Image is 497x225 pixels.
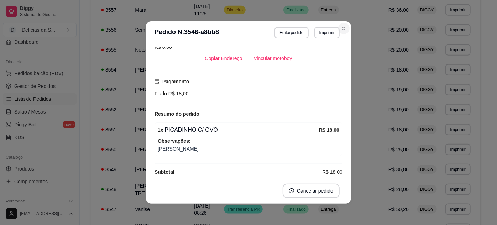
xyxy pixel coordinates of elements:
span: Fiado [155,91,167,96]
span: [PERSON_NAME] [158,145,339,153]
button: Copiar Endereço [199,51,248,66]
button: Editarpedido [274,27,308,38]
button: Vincular motoboy [248,51,298,66]
strong: 1 x [158,127,163,133]
strong: Resumo do pedido [155,111,199,117]
span: R$ 0,00 [155,44,172,50]
button: close-circleCancelar pedido [283,184,340,198]
strong: R$ 18,00 [319,127,339,133]
span: R$ 18,00 [167,91,189,96]
strong: Subtotal [155,169,174,175]
div: PICADINHO C/ OVO [158,126,319,134]
h3: Pedido N. 3546-a8bb8 [155,27,219,38]
span: credit-card [155,79,159,84]
button: Imprimir [314,27,340,38]
strong: Pagamento [162,79,189,84]
span: R$ 18,00 [322,168,342,176]
button: Close [338,23,350,34]
strong: Observações: [158,138,191,144]
span: close-circle [289,188,294,193]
